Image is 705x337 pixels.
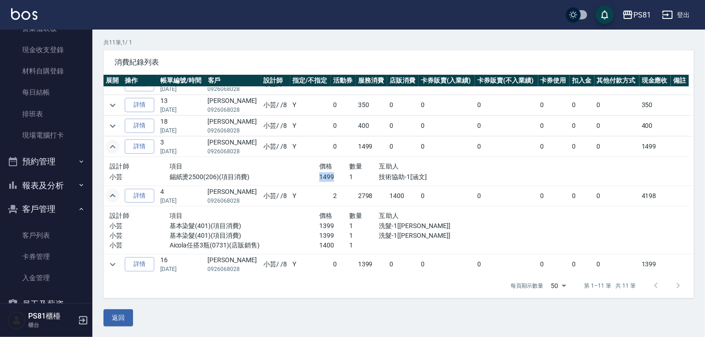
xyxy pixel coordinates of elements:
p: 0926068028 [208,106,259,114]
td: 小芸 / /8 [261,254,290,275]
th: 備註 [671,75,689,87]
th: 其他付款方式 [595,75,639,87]
p: 1400 [319,241,349,250]
a: 卡券管理 [4,246,89,267]
td: 0 [595,254,639,275]
td: 0 [538,95,570,115]
a: 入金管理 [4,267,89,289]
button: expand row [106,140,120,154]
p: 技術協助-1[涵文] [379,172,469,182]
td: 0 [538,116,570,136]
img: Person [7,311,26,330]
p: 基本染髮(401)(項目消費) [170,221,319,231]
span: 設計師 [109,212,129,219]
td: 16 [158,254,205,275]
td: Y [290,95,331,115]
td: 3 [158,137,205,157]
th: 指定/不指定 [290,75,331,87]
p: 小芸 [109,241,170,250]
td: 0 [475,116,538,136]
span: 設計師 [109,162,129,170]
p: 小芸 [109,221,170,231]
button: 客戶管理 [4,197,89,221]
div: 50 [547,273,570,298]
a: 每日結帳 [4,82,89,103]
td: 0 [595,95,639,115]
p: 0926068028 [208,147,259,156]
button: expand row [106,258,120,271]
td: [PERSON_NAME] [206,254,261,275]
td: 0 [331,95,356,115]
span: 數量 [349,212,363,219]
p: 1499 [319,172,349,182]
td: 小芸 / /8 [261,186,290,206]
td: Y [290,254,331,275]
span: 項目 [170,162,183,170]
td: 0 [387,116,419,136]
th: 操作 [122,75,158,87]
td: 18 [158,116,205,136]
a: 詳情 [125,139,154,154]
p: [DATE] [160,197,203,205]
button: expand row [106,119,120,133]
p: 1 [349,172,379,182]
td: 350 [639,95,671,115]
td: Y [290,186,331,206]
h5: PS81櫃檯 [28,312,75,321]
td: 0 [538,186,570,206]
button: PS81 [619,6,655,24]
td: 0 [595,116,639,136]
td: [PERSON_NAME] [206,95,261,115]
p: 洗髮-1[[PERSON_NAME]] [379,231,469,241]
button: 預約管理 [4,150,89,174]
p: 洗髮-1[[PERSON_NAME]] [379,221,469,231]
p: 每頁顯示數量 [511,282,544,290]
td: 0 [570,137,595,157]
span: 項目 [170,212,183,219]
p: 0926068028 [208,126,259,135]
th: 展開 [103,75,122,87]
td: 0 [595,186,639,206]
a: 詳情 [125,189,154,203]
td: 1499 [356,137,387,157]
td: 0 [595,137,639,157]
th: 服務消費 [356,75,387,87]
a: 現場電腦打卡 [4,125,89,146]
td: 0 [538,137,570,157]
td: 2 [331,186,356,206]
th: 帳單編號/時間 [158,75,205,87]
td: 小芸 / /8 [261,137,290,157]
td: [PERSON_NAME] [206,116,261,136]
p: 0926068028 [208,265,259,273]
th: 卡券販賣(不入業績) [475,75,538,87]
button: 員工及薪資 [4,292,89,316]
td: Y [290,137,331,157]
td: 0 [419,116,475,136]
p: 共 11 筆, 1 / 1 [103,38,694,47]
button: expand row [106,189,120,203]
p: 1 [349,241,379,250]
span: 價格 [319,212,333,219]
td: 0 [331,137,356,157]
p: 小芸 [109,231,170,241]
td: Y [290,116,331,136]
td: 小芸 / /8 [261,116,290,136]
span: 消費紀錄列表 [115,58,683,67]
td: 1399 [639,254,671,275]
img: Logo [11,8,37,20]
td: 350 [356,95,387,115]
p: 0926068028 [208,85,259,93]
p: [DATE] [160,106,203,114]
button: save [596,6,614,24]
td: 0 [570,116,595,136]
a: 詳情 [125,257,154,271]
td: 2798 [356,186,387,206]
p: 小芸 [109,172,170,182]
td: 0 [331,254,356,275]
td: 400 [639,116,671,136]
p: 1 [349,231,379,241]
th: 客戶 [206,75,261,87]
td: 0 [331,116,356,136]
td: 0 [570,254,595,275]
p: [DATE] [160,265,203,273]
